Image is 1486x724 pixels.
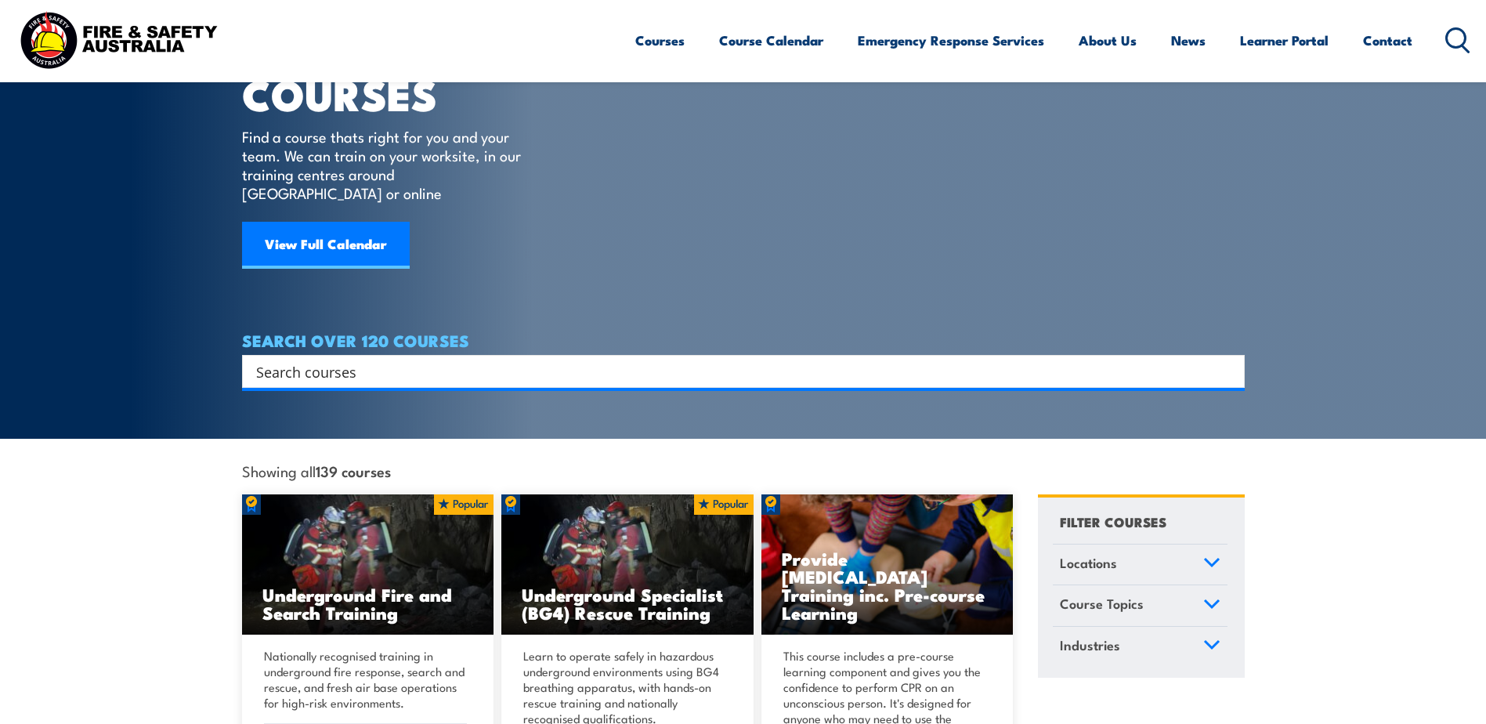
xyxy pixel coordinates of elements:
[242,331,1245,349] h4: SEARCH OVER 120 COURSES
[1060,552,1117,574] span: Locations
[782,549,993,621] h3: Provide [MEDICAL_DATA] Training inc. Pre-course Learning
[522,585,733,621] h3: Underground Specialist (BG4) Rescue Training
[316,460,391,481] strong: 139 courses
[242,494,494,635] a: Underground Fire and Search Training
[1053,585,1227,626] a: Course Topics
[242,494,494,635] img: Underground mine rescue
[1363,20,1412,61] a: Contact
[259,360,1213,382] form: Search form
[1060,511,1166,532] h4: FILTER COURSES
[719,20,823,61] a: Course Calendar
[1053,545,1227,585] a: Locations
[242,127,528,202] p: Find a course thats right for you and your team. We can train on your worksite, in our training c...
[264,648,468,711] p: Nationally recognised training in underground fire response, search and rescue, and fresh air bas...
[242,75,544,112] h1: COURSES
[761,494,1014,635] a: Provide [MEDICAL_DATA] Training inc. Pre-course Learning
[635,20,685,61] a: Courses
[262,585,474,621] h3: Underground Fire and Search Training
[1171,20,1206,61] a: News
[858,20,1044,61] a: Emergency Response Services
[256,360,1210,383] input: Search input
[1217,360,1239,382] button: Search magnifier button
[1240,20,1329,61] a: Learner Portal
[761,494,1014,635] img: Low Voltage Rescue and Provide CPR
[242,462,391,479] span: Showing all
[501,494,754,635] img: Underground mine rescue
[501,494,754,635] a: Underground Specialist (BG4) Rescue Training
[242,222,410,269] a: View Full Calendar
[1060,593,1144,614] span: Course Topics
[1053,627,1227,668] a: Industries
[1060,635,1120,656] span: Industries
[1079,20,1137,61] a: About Us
